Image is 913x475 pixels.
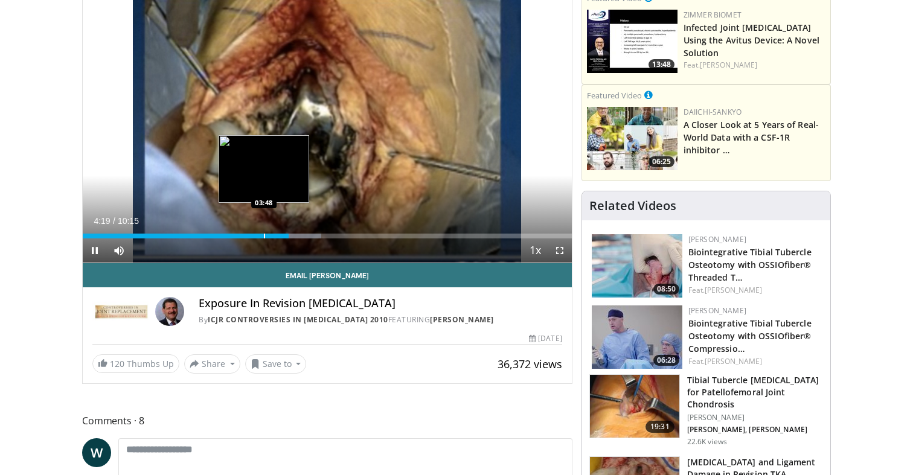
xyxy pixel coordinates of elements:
a: 19:31 Tibial Tubercle [MEDICAL_DATA] for Patellofemoral Joint Chondrosis [PERSON_NAME] [PERSON_NA... [589,374,823,447]
span: 10:15 [118,216,139,226]
button: Mute [107,238,131,263]
img: ICJR Controversies in Joint Replacement 2010 [92,297,150,326]
div: [DATE] [529,333,562,344]
img: UFuN5x2kP8YLDu1n4xMDoxOjA4MTsiGN.150x105_q85_crop-smart_upscale.jpg [590,375,679,438]
a: [PERSON_NAME] [688,234,746,244]
small: Featured Video [587,90,642,101]
a: [PERSON_NAME] [700,60,757,70]
img: Avatar [155,297,184,326]
span: 120 [110,358,124,369]
img: 14934b67-7d06-479f-8b24-1e3c477188f5.150x105_q85_crop-smart_upscale.jpg [592,234,682,298]
h3: Tibial Tubercle [MEDICAL_DATA] for Patellofemoral Joint Chondrosis [687,374,823,410]
span: 08:50 [653,284,679,295]
a: Biointegrative Tibial Tubercle Osteotomy with OSSIOfiber® Compressio… [688,317,812,354]
a: W [82,438,111,467]
div: Progress Bar [83,234,572,238]
a: Email [PERSON_NAME] [83,263,572,287]
a: [PERSON_NAME] [705,356,762,366]
img: 6109daf6-8797-4a77-88a1-edd099c0a9a9.150x105_q85_crop-smart_upscale.jpg [587,10,678,73]
span: 36,372 views [498,357,562,371]
h4: Exposure In Revision [MEDICAL_DATA] [199,297,562,310]
span: / [113,216,115,226]
div: Feat. [688,356,821,367]
p: [PERSON_NAME], [PERSON_NAME] [687,425,823,435]
div: Feat. [684,60,825,71]
button: Fullscreen [548,238,572,263]
a: A Closer Look at 5 Years of Real-World Data with a CSF-1R inhibitor … [684,119,819,156]
span: 13:48 [649,59,674,70]
a: [PERSON_NAME] [705,285,762,295]
a: Infected Joint [MEDICAL_DATA] Using the Avitus Device: A Novel Solution [684,22,819,59]
button: Pause [83,238,107,263]
a: 13:48 [587,10,678,73]
p: [PERSON_NAME] [687,413,823,422]
a: 08:50 [592,234,682,298]
span: Comments 8 [82,413,572,429]
a: Daiichi-Sankyo [684,107,742,117]
img: 93c22cae-14d1-47f0-9e4a-a244e824b022.png.150x105_q85_crop-smart_upscale.jpg [587,107,678,170]
a: 06:25 [587,107,678,170]
p: 22.6K views [687,437,727,447]
button: Playback Rate [524,238,548,263]
div: Feat. [688,285,821,296]
img: 2fac5f83-3fa8-46d6-96c1-ffb83ee82a09.150x105_q85_crop-smart_upscale.jpg [592,305,682,369]
span: 4:19 [94,216,110,226]
a: 120 Thumbs Up [92,354,179,373]
button: Share [184,354,240,374]
span: 19:31 [646,421,674,433]
a: [PERSON_NAME] [430,314,494,325]
a: [PERSON_NAME] [688,305,746,316]
div: By FEATURING [199,314,562,325]
span: 06:25 [649,156,674,167]
img: image.jpeg [219,135,309,203]
h4: Related Videos [589,199,676,213]
a: ICJR Controversies in [MEDICAL_DATA] 2010 [208,314,388,325]
span: 06:28 [653,355,679,366]
a: Biointegrative Tibial Tubercle Osteotomy with OSSIOfiber® Threaded T… [688,246,812,283]
button: Save to [245,354,307,374]
a: 06:28 [592,305,682,369]
a: Zimmer Biomet [684,10,742,20]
